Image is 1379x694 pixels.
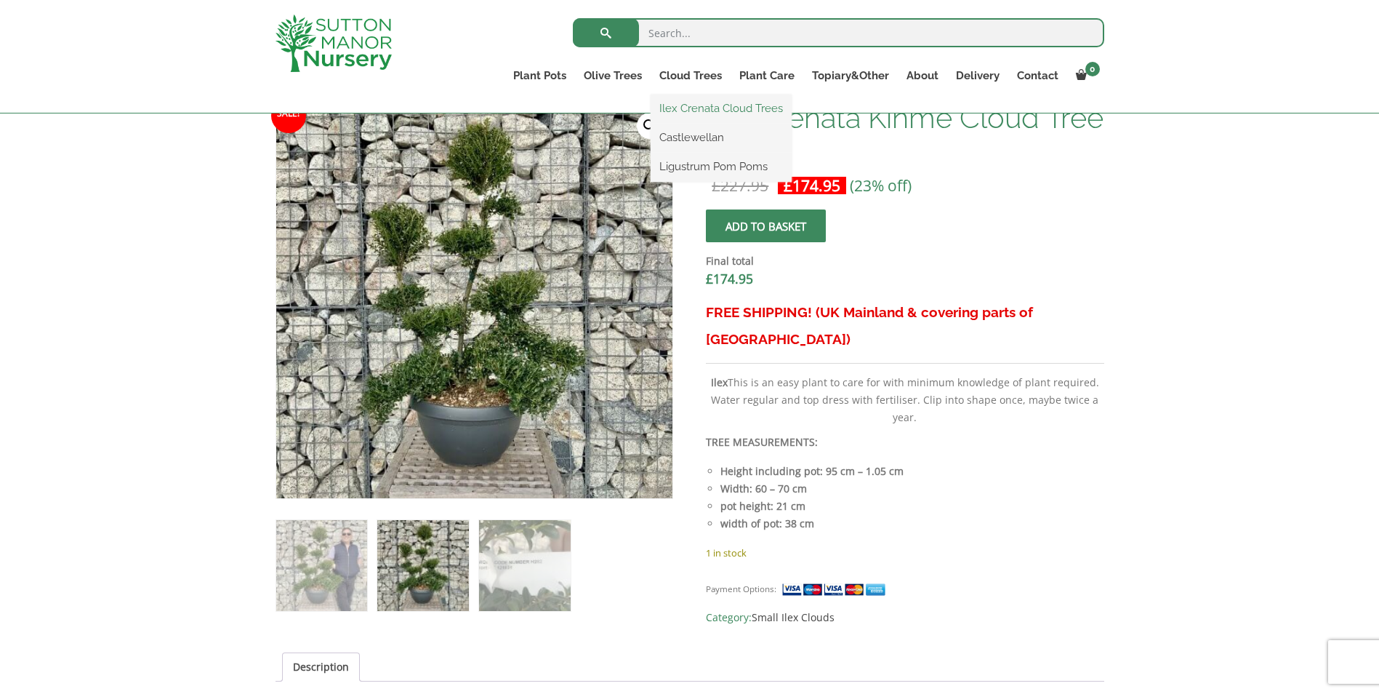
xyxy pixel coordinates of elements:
[651,156,792,178] a: Ligustrum Pom Poms
[706,270,753,287] bdi: 174.95
[706,583,776,594] small: Payment Options:
[803,65,898,86] a: Topiary&Other
[706,103,1103,164] h1: Ilex Crenata Kinme Cloud Tree H282
[651,127,792,148] a: Castlewellan
[276,520,367,611] img: Ilex Crenata Kinme Cloud Tree H282
[784,175,840,196] bdi: 174.95
[898,65,947,86] a: About
[720,499,805,513] strong: pot height: 21 cm
[1085,62,1100,76] span: 0
[1008,65,1067,86] a: Contact
[276,15,392,72] img: logo
[1067,65,1104,86] a: 0
[947,65,1008,86] a: Delivery
[706,210,826,242] button: Add to basket
[712,175,768,196] bdi: 227.95
[504,65,575,86] a: Plant Pots
[637,113,663,139] a: View full-screen image gallery
[479,520,570,611] img: Ilex Crenata Kinme Cloud Tree H282 - Image 3
[573,18,1104,47] input: Search...
[781,582,890,597] img: payment supported
[271,98,306,133] span: Sale!
[731,65,803,86] a: Plant Care
[712,175,720,196] span: £
[752,610,835,624] a: Small Ilex Clouds
[293,653,349,681] a: Description
[377,520,468,611] img: Ilex Crenata Kinme Cloud Tree H282 - Image 2
[784,175,792,196] span: £
[706,544,1103,562] p: 1 in stock
[706,270,713,287] span: £
[706,299,1103,353] h3: FREE SHIPPING! (UK Mainland & covering parts of [GEOGRAPHIC_DATA])
[720,482,807,495] strong: Width: 60 – 70 cm
[575,65,651,86] a: Olive Trees
[706,435,818,449] strong: TREE MEASUREMENTS:
[706,609,1103,626] span: Category:
[720,464,904,478] strong: Height including pot: 95 cm – 1.05 cm
[706,252,1103,270] dt: Final total
[651,65,731,86] a: Cloud Trees
[711,375,728,389] b: Ilex
[720,516,814,530] strong: width of pot: 38 cm
[706,374,1103,426] p: This is an easy plant to care for with minimum knowledge of plant required. Water regular and top...
[850,175,912,196] span: (23% off)
[651,97,792,119] a: Ilex Crenata Cloud Trees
